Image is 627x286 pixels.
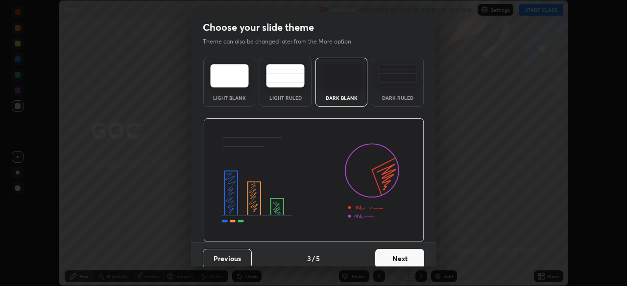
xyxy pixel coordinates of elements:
div: Light Ruled [266,95,305,100]
img: darkRuledTheme.de295e13.svg [378,64,417,88]
div: Dark Ruled [378,95,417,100]
img: lightTheme.e5ed3b09.svg [210,64,249,88]
button: Previous [203,249,252,268]
div: Light Blank [210,95,249,100]
img: darkTheme.f0cc69e5.svg [322,64,361,88]
p: Theme can also be changed later from the More option [203,37,362,46]
img: darkThemeBanner.d06ce4a2.svg [203,118,424,242]
h4: 5 [316,253,320,264]
h4: / [312,253,315,264]
div: Dark Blank [322,95,361,100]
button: Next [375,249,424,268]
img: lightRuledTheme.5fabf969.svg [266,64,305,88]
h2: Choose your slide theme [203,21,314,34]
h4: 3 [307,253,311,264]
